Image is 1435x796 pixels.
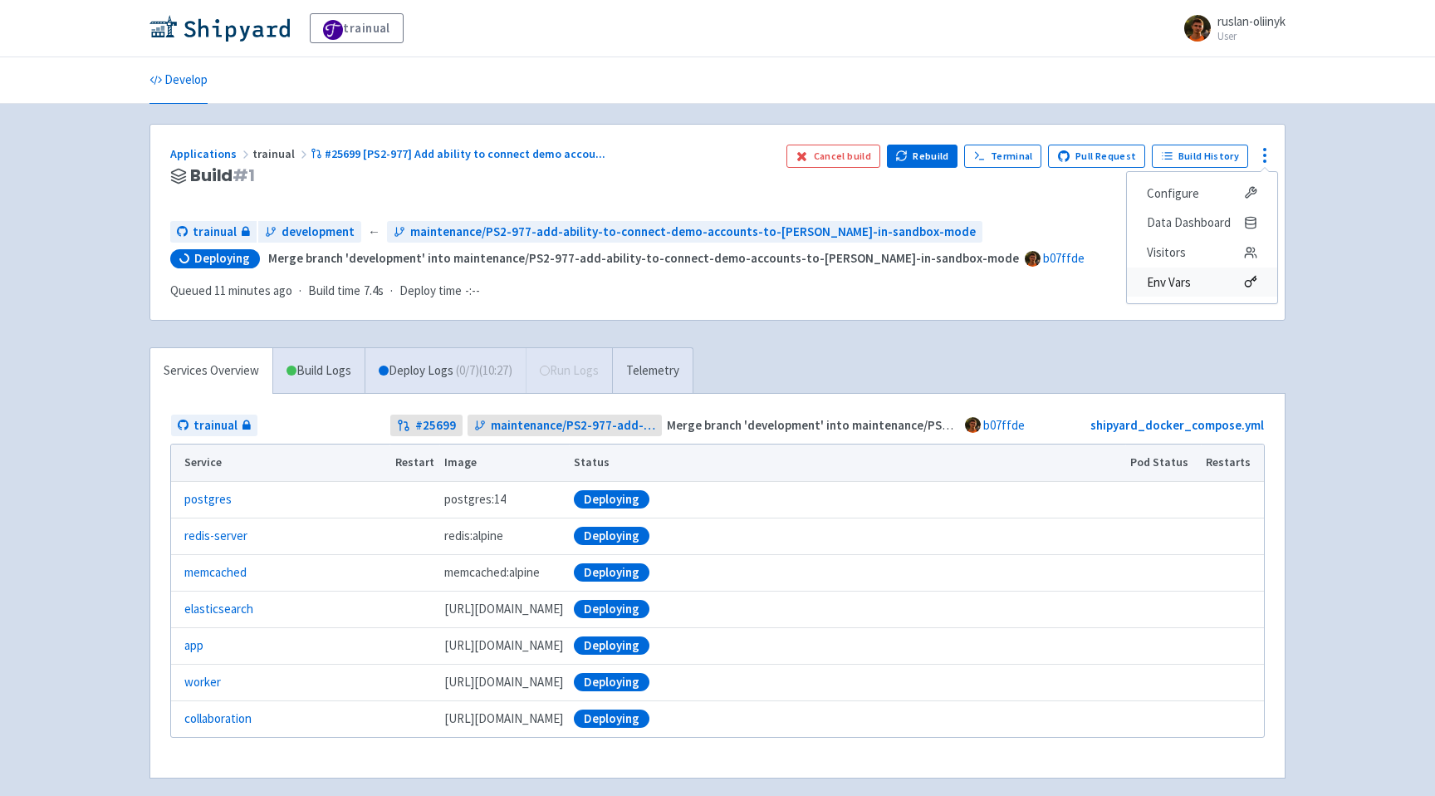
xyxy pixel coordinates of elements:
[389,445,439,481] th: Restart
[268,250,1019,266] strong: Merge branch 'development' into maintenance/PS2-977-add-ability-to-connect-demo-accounts-to-[PERS...
[184,710,252,729] a: collaboration
[1152,145,1248,168] a: Build History
[365,348,526,394] a: Deploy Logs (0/7)(10:27)
[612,348,693,394] a: Telemetry
[1125,445,1201,481] th: Pod Status
[387,221,982,243] a: maintenance/PS2-977-add-ability-to-connect-demo-accounts-to-[PERSON_NAME]-in-sandbox-mode
[399,282,462,301] span: Deploy time
[1147,271,1191,294] span: Env Vars
[439,445,569,481] th: Image
[964,145,1041,168] a: Terminal
[184,673,221,692] a: worker
[273,348,365,394] a: Build Logs
[1174,15,1286,42] a: ruslan-oliinyk User
[444,710,563,729] span: [DOMAIN_NAME][URL]
[444,673,563,692] span: [DOMAIN_NAME][URL]
[149,15,290,42] img: Shipyard logo
[170,283,292,298] span: Queued
[184,636,203,656] a: app
[444,490,506,509] span: postgres:14
[252,146,311,161] span: trainual
[574,710,649,728] div: Deploying
[574,490,649,509] div: Deploying
[415,416,456,435] strong: # 25699
[170,282,490,301] div: · ·
[456,361,512,381] span: ( 0 / 7 ) (10:27)
[1147,241,1186,264] span: Visitors
[574,527,649,545] div: Deploying
[193,223,237,242] span: trainual
[444,636,563,656] span: [DOMAIN_NAME][URL]
[574,600,649,618] div: Deploying
[170,146,252,161] a: Applications
[1201,445,1264,481] th: Restarts
[410,223,976,242] span: maintenance/PS2-977-add-ability-to-connect-demo-accounts-to-[PERSON_NAME]-in-sandbox-mode
[1147,182,1199,205] span: Configure
[368,223,380,242] span: ←
[1217,13,1286,29] span: ruslan-oliinyk
[468,415,663,437] a: maintenance/PS2-977-add-ability-to-connect-demo-accounts-to-[PERSON_NAME]-in-sandbox-mode
[258,221,361,243] a: development
[308,282,360,301] span: Build time
[1147,211,1231,234] span: Data Dashboard
[574,673,649,691] div: Deploying
[569,445,1125,481] th: Status
[194,250,250,267] span: Deploying
[171,445,389,481] th: Service
[444,527,503,546] span: redis:alpine
[193,416,238,435] span: trainual
[390,415,463,437] a: #25699
[491,416,656,435] span: maintenance/PS2-977-add-ability-to-connect-demo-accounts-to-[PERSON_NAME]-in-sandbox-mode
[149,57,208,104] a: Develop
[786,145,880,168] button: Cancel build
[1127,238,1277,268] a: Visitors
[190,166,255,185] span: Build
[170,221,257,243] a: trainual
[1043,250,1085,266] a: b07ffde
[184,490,232,509] a: postgres
[364,282,384,301] span: 7.4s
[1048,145,1145,168] a: Pull Request
[310,13,404,43] a: trainual
[214,283,292,298] time: 11 minutes ago
[444,600,563,619] span: [DOMAIN_NAME][URL]
[1127,179,1277,209] a: Configure
[887,145,958,168] button: Rebuild
[325,146,605,161] span: #25699 [PS2-977] Add ability to connect demo accou ...
[1127,268,1277,297] a: Env Vars
[184,563,247,582] a: memcached
[171,415,257,437] a: trainual
[465,282,480,301] span: -:--
[1127,208,1277,238] a: Data Dashboard
[1090,417,1264,433] a: shipyard_docker_compose.yml
[574,563,649,582] div: Deploying
[184,527,247,546] a: redis-server
[667,417,1418,433] strong: Merge branch 'development' into maintenance/PS2-977-add-ability-to-connect-demo-accounts-to-[PERS...
[150,348,272,394] a: Services Overview
[1217,31,1286,42] small: User
[184,600,253,619] a: elasticsearch
[574,636,649,655] div: Deploying
[233,164,255,187] span: # 1
[444,563,540,582] span: memcached:alpine
[311,146,608,161] a: #25699 [PS2-977] Add ability to connect demo accou...
[282,223,355,242] span: development
[983,417,1025,433] a: b07ffde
